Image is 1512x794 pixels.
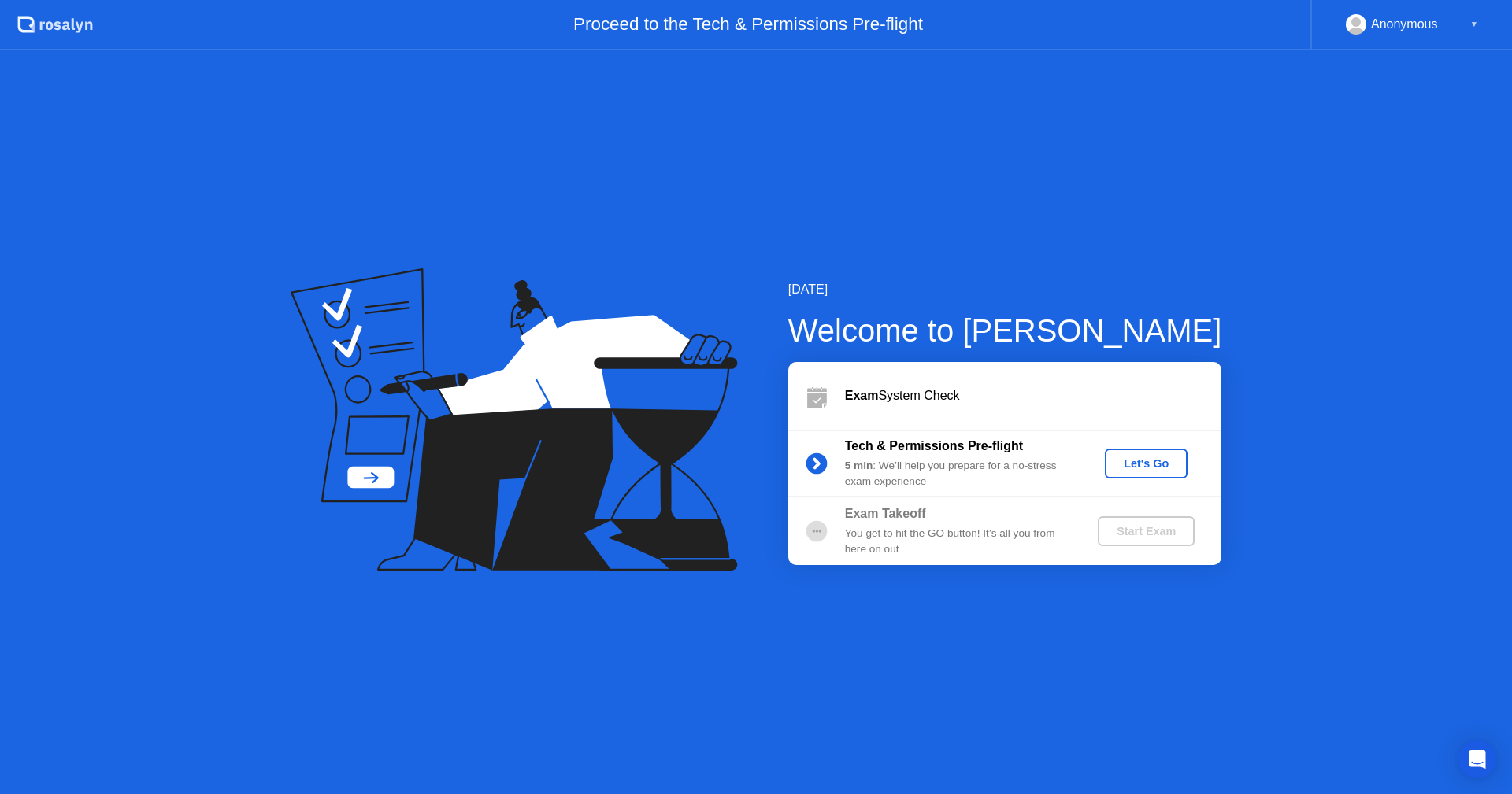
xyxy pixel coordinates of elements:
div: System Check [845,386,1221,405]
div: [DATE] [788,280,1222,299]
div: Let's Go [1111,457,1181,470]
b: Tech & Permissions Pre-flight [845,439,1023,452]
div: You get to hit the GO button! It’s all you from here on out [845,526,1072,558]
div: : We’ll help you prepare for a no-stress exam experience [845,458,1072,490]
div: Welcome to [PERSON_NAME] [788,307,1222,354]
div: ▼ [1470,14,1478,35]
button: Let's Go [1105,449,1188,478]
button: Start Exam [1098,516,1195,546]
div: Anonymous [1371,14,1438,35]
b: Exam [845,389,879,402]
div: Open Intercom Messenger [1458,740,1496,778]
b: Exam Takeoff [845,507,926,520]
b: 5 min [845,460,873,471]
div: Start Exam [1104,525,1188,537]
